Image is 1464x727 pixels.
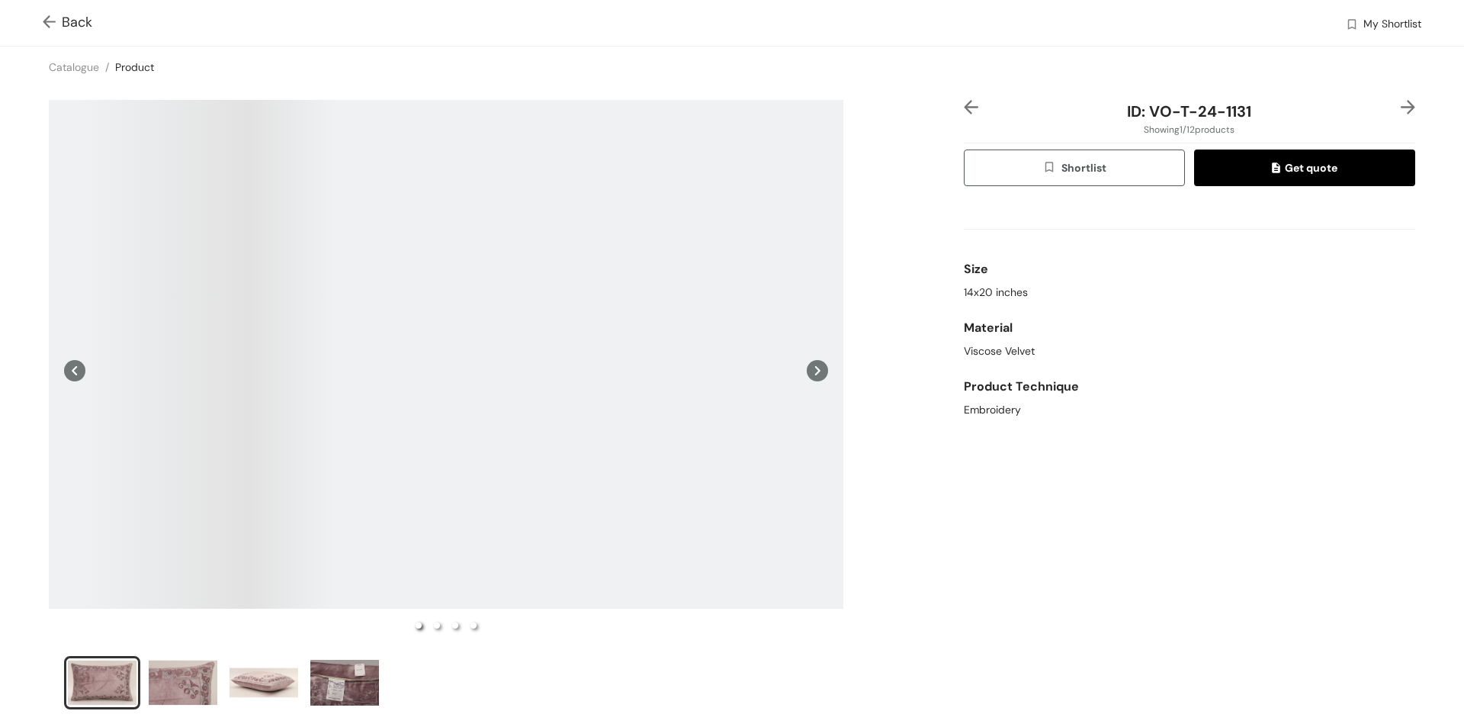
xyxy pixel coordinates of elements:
span: Back [43,12,92,33]
span: / [105,60,109,74]
button: quoteGet quote [1194,150,1415,186]
span: Get quote [1272,159,1337,176]
li: slide item 1 [64,656,140,709]
div: Viscose Velvet [964,343,1415,359]
img: right [1401,100,1415,114]
img: quote [1272,162,1285,176]
div: Product Technique [964,372,1415,402]
div: Embroidery [964,402,1415,418]
div: Material [964,313,1415,343]
li: slide item 4 [470,622,477,629]
img: wishlist [1345,18,1359,34]
div: Size [964,254,1415,285]
li: slide item 4 [307,656,383,709]
span: My Shortlist [1363,16,1421,34]
span: Shortlist [1042,159,1106,177]
span: Showing 1 / 12 products [1144,123,1234,137]
a: Catalogue [49,60,99,74]
li: slide item 3 [452,622,458,629]
li: slide item 1 [416,622,422,629]
img: wishlist [1042,160,1061,177]
a: Product [115,60,154,74]
img: Go back [43,15,62,31]
img: left [964,100,978,114]
li: slide item 2 [145,656,221,709]
li: slide item 3 [226,656,302,709]
span: ID: VO-T-24-1131 [1127,101,1251,121]
button: wishlistShortlist [964,150,1185,186]
div: 14x20 inches [964,285,1415,301]
li: slide item 2 [434,622,440,629]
